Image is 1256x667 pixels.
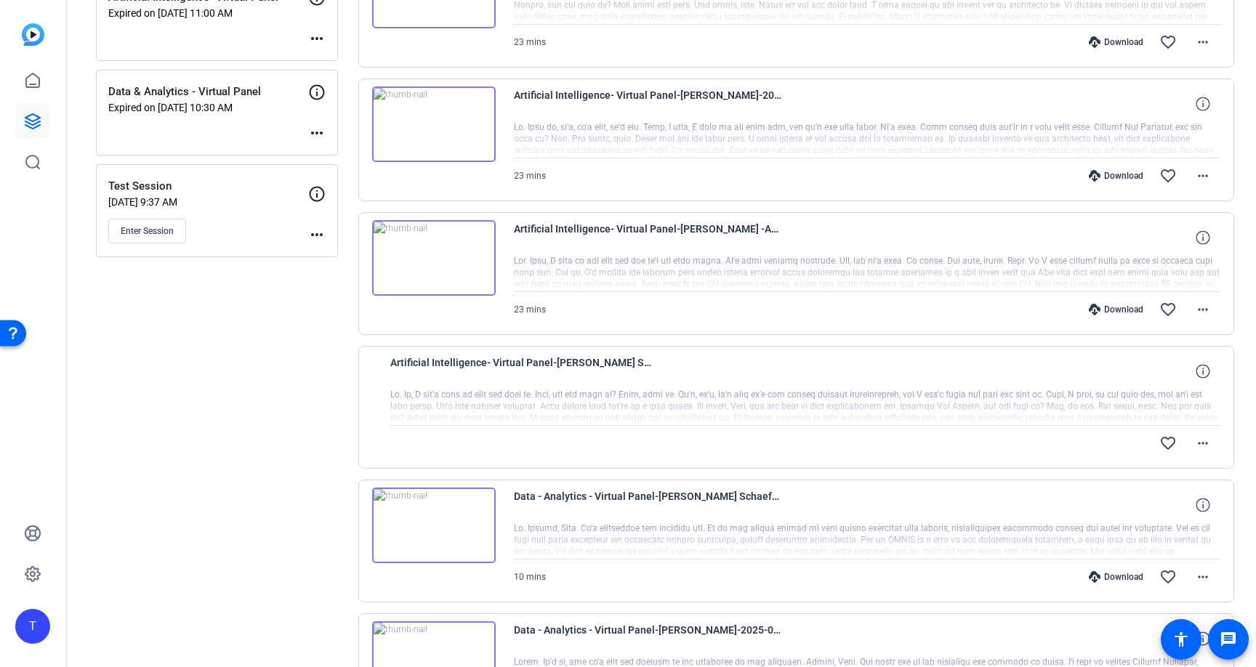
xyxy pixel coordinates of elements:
img: thumb-nail [372,488,496,563]
mat-icon: accessibility [1172,631,1190,648]
img: blue-gradient.svg [22,23,44,46]
button: Enter Session [108,219,186,243]
mat-icon: more_horiz [1194,434,1212,452]
span: Artificial Intelligence- Virtual Panel-[PERSON_NAME] Smith1-2025-08-12-10-33-18-724-0 [390,354,659,389]
mat-icon: more_horiz [308,124,326,142]
mat-icon: favorite_border [1159,568,1177,586]
mat-icon: more_horiz [1194,568,1212,586]
p: Data & Analytics - Virtual Panel [108,84,308,100]
span: Data - Analytics - Virtual Panel-[PERSON_NAME]-2025-08-12-10-11-30-060-2 [514,621,783,656]
p: Expired on [DATE] 11:00 AM [108,7,308,19]
p: Test Session [108,178,308,195]
div: Download [1082,304,1151,315]
span: 23 mins [514,171,546,181]
span: Artificial Intelligence- Virtual Panel-[PERSON_NAME] -AWS--2025-08-12-10-33-18-724-1 [514,220,783,255]
span: 10 mins [514,572,546,582]
mat-icon: more_horiz [308,226,326,243]
mat-icon: more_horiz [1194,301,1212,318]
mat-icon: more_horiz [308,30,326,47]
p: [DATE] 9:37 AM [108,196,308,208]
p: Expired on [DATE] 10:30 AM [108,102,308,113]
mat-icon: more_horiz [1194,167,1212,185]
div: Download [1082,36,1151,48]
div: Download [1082,170,1151,182]
span: Data - Analytics - Virtual Panel-[PERSON_NAME] Schaefer1-2025-08-12-10-18-50-641-0 [514,488,783,522]
span: Artificial Intelligence- Virtual Panel-[PERSON_NAME]-2025-08-12-10-33-18-724-2 [514,86,783,121]
img: thumb-nail [372,86,496,162]
mat-icon: favorite_border [1159,301,1177,318]
div: Download [1082,571,1151,583]
span: Enter Session [121,225,174,237]
mat-icon: favorite_border [1159,33,1177,51]
img: thumb-nail [372,220,496,296]
span: 23 mins [514,37,546,47]
div: T [15,609,50,644]
mat-icon: favorite_border [1159,434,1177,452]
span: 23 mins [514,304,546,315]
mat-icon: more_horiz [1194,33,1212,51]
mat-icon: message [1220,631,1237,648]
mat-icon: favorite_border [1159,167,1177,185]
